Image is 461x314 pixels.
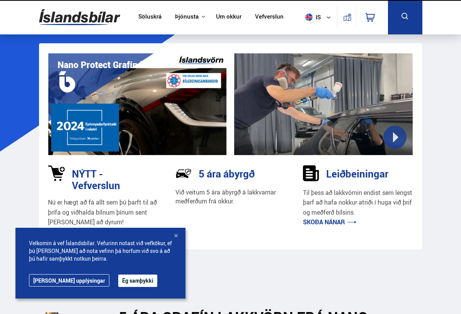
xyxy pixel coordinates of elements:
p: Til þess að lakkvörnin endist sem lengst þarf að hafa nokkur atriði í huga við þrif og meðferð bí... [303,188,413,218]
h3: NÝTT - Vefverslun [72,168,147,191]
button: Ég samþykki [118,275,157,287]
a: Vefverslun [255,13,284,21]
h3: Leiðbeiningar [326,168,388,179]
h1: Nano Protect Grafín lakkvörn [58,60,175,70]
a: Skoða nánar [303,218,357,226]
a: Söluskrá [138,13,162,21]
p: Nú er hægt að fá allt sem þú þarft til að þrífa og viðhalda bílnum þínum sent [PERSON_NAME] að dy... [48,198,158,227]
span: is [302,14,322,21]
a: [PERSON_NAME] upplýsingar [29,274,109,287]
img: NP-R9RrMhXQFCiaa.svg [175,165,192,181]
span: Velkomin á vef Íslandsbílar. Vefurinn notast við vefkökur, ef þú [PERSON_NAME] að nota vefinn þá ... [29,239,172,263]
h3: 5 ára ábyrgð [199,168,255,179]
button: Þjónusta [175,13,199,20]
img: svg+xml;base64,PHN2ZyB4bWxucz0iaHR0cDovL3d3dy53My5vcmcvMjAwMC9zdmciIHdpZHRoPSI1MTIiIGhlaWdodD0iNT... [305,14,313,21]
img: G0Ugv5HjCgRt.svg [39,5,120,30]
a: Um okkur [216,13,242,21]
button: is [302,6,337,29]
img: vI42ee_Copy_of_H.png [48,53,227,155]
img: sDldwouBCQTERH5k.svg [303,165,319,181]
img: 1kVRZhkadjUD8HsE.svg [48,165,65,181]
p: Við veitum 5 ára ábyrgð á lakkvarnar meðferðum frá okkur. [175,188,285,206]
